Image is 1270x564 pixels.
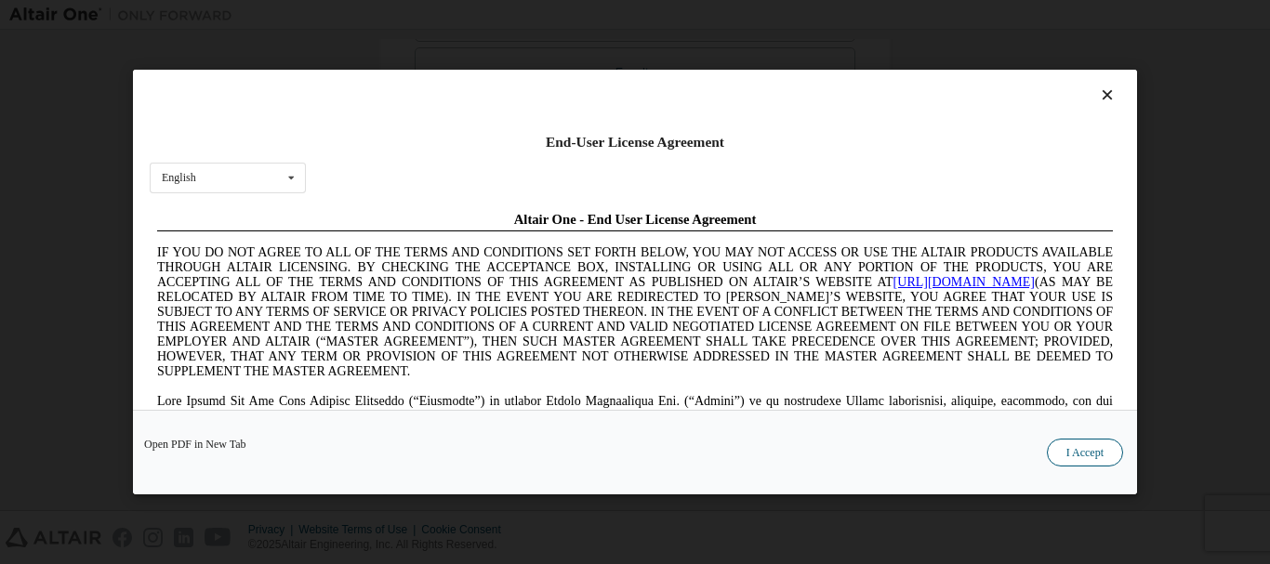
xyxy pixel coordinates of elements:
[7,190,963,322] span: Lore Ipsumd Sit Ame Cons Adipisc Elitseddo (“Eiusmodte”) in utlabor Etdolo Magnaaliqua Eni. (“Adm...
[144,439,246,450] a: Open PDF in New Tab
[1047,439,1123,466] button: I Accept
[162,173,196,184] div: English
[150,133,1120,151] div: End-User License Agreement
[364,7,607,22] span: Altair One - End User License Agreement
[7,41,963,174] span: IF YOU DO NOT AGREE TO ALL OF THE TERMS AND CONDITIONS SET FORTH BELOW, YOU MAY NOT ACCESS OR USE...
[744,71,885,85] a: [URL][DOMAIN_NAME]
